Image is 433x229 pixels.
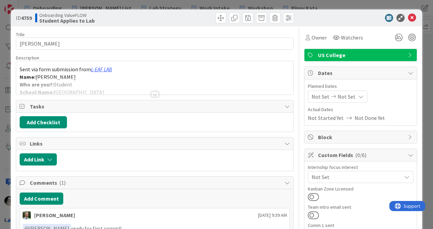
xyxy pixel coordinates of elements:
div: Comm 1 sent [308,223,413,228]
span: Not Started Yet [308,114,344,122]
span: Links [30,139,281,148]
span: [PERSON_NAME] [36,74,76,80]
b: Student Applies to Lab [39,18,95,23]
span: Sent via form submission from [20,66,91,73]
label: Title [16,31,25,37]
img: SH [23,211,31,219]
button: Add Comment [20,193,63,205]
span: Not Done Yet [355,114,385,122]
span: Watchers [341,33,363,42]
span: Comments [30,179,281,187]
div: Team intro email sent [308,205,413,209]
span: Not Set [312,93,329,101]
div: Internship focus interest [308,165,413,170]
span: US College [318,51,405,59]
div: Kanban Zone Licensed [308,186,413,191]
span: ( 1 ) [59,179,66,186]
b: 4759 [21,15,32,21]
span: ( 0/6 ) [355,152,366,158]
span: Planned Dates [308,83,413,90]
span: Custom Fields [318,151,405,159]
span: Tasks [30,102,281,110]
span: Actual Dates [308,106,413,113]
span: Support [14,1,31,9]
span: Block [318,133,405,141]
span: [DATE] 9:39 AM [258,212,287,219]
span: Not Set [312,173,402,181]
button: Add Checklist [20,116,67,128]
strong: Name: [20,74,36,80]
span: Not Set [338,93,356,101]
span: Dates [318,69,405,77]
span: Onboarding ValueFLOW [39,12,95,18]
div: [PERSON_NAME] [34,211,75,219]
span: Description [16,55,39,61]
input: type card name here... [16,37,294,50]
span: Owner [312,33,327,42]
button: Add Link [20,153,57,166]
span: ID [16,14,32,22]
a: L-EAF LAB [91,66,112,73]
